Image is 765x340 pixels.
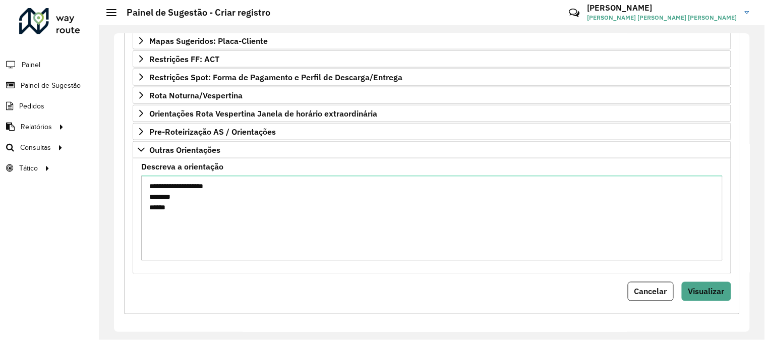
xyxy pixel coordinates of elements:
[682,282,731,301] button: Visualizar
[688,287,725,297] span: Visualizar
[21,122,52,132] span: Relatórios
[133,50,731,68] a: Restrições FF: ACT
[116,7,270,18] h2: Painel de Sugestão - Criar registro
[587,3,737,13] h3: [PERSON_NAME]
[19,101,44,111] span: Pedidos
[133,69,731,86] a: Restrições Spot: Forma de Pagamento e Perfil de Descarga/Entrega
[149,91,243,99] span: Rota Noturna/Vespertina
[563,2,585,24] a: Contato Rápido
[22,60,40,70] span: Painel
[149,128,276,136] span: Pre-Roteirização AS / Orientações
[21,80,81,91] span: Painel de Sugestão
[634,287,667,297] span: Cancelar
[149,146,220,154] span: Outras Orientações
[133,141,731,158] a: Outras Orientações
[133,87,731,104] a: Rota Noturna/Vespertina
[149,37,268,45] span: Mapas Sugeridos: Placa-Cliente
[141,160,223,173] label: Descreva a orientação
[133,158,731,274] div: Outras Orientações
[149,73,402,81] span: Restrições Spot: Forma de Pagamento e Perfil de Descarga/Entrega
[149,109,377,118] span: Orientações Rota Vespertina Janela de horário extraordinária
[133,123,731,140] a: Pre-Roteirização AS / Orientações
[587,13,737,22] span: [PERSON_NAME] [PERSON_NAME] [PERSON_NAME]
[20,142,51,153] span: Consultas
[133,32,731,49] a: Mapas Sugeridos: Placa-Cliente
[19,163,38,174] span: Tático
[149,55,219,63] span: Restrições FF: ACT
[133,105,731,122] a: Orientações Rota Vespertina Janela de horário extraordinária
[628,282,674,301] button: Cancelar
